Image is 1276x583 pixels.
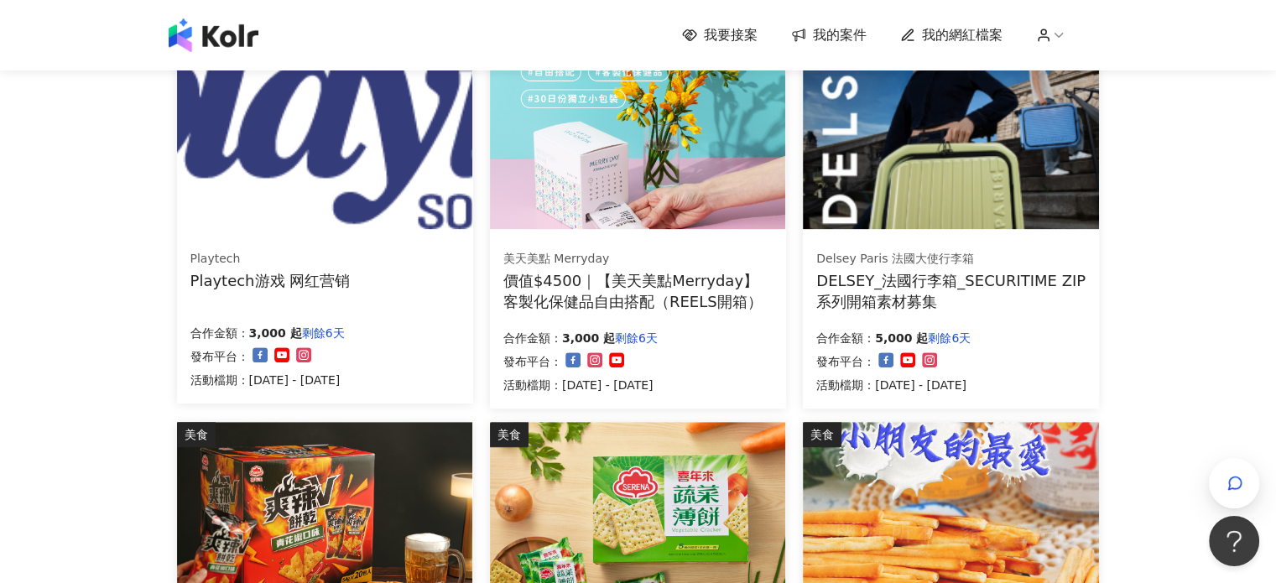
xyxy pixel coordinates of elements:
[249,323,302,343] p: 3,000 起
[682,26,758,44] a: 我要接案
[503,270,773,312] div: 價值$4500｜【美天美點Merryday】客製化保健品自由搭配（REELS開箱）
[615,328,658,348] p: 剩餘6天
[177,7,472,229] img: Playtech 网红营销
[177,422,216,447] div: 美食
[503,351,562,372] p: 發布平台：
[490,422,529,447] div: 美食
[928,328,971,348] p: 剩餘6天
[190,270,351,291] div: Playtech游戏 网红营销
[791,26,867,44] a: 我的案件
[190,370,345,390] p: 活動檔期：[DATE] - [DATE]
[490,7,785,229] img: 客製化保健食品
[503,328,562,348] p: 合作金額：
[816,251,1085,268] div: Delsey Paris 法國大使行李箱
[816,270,1086,312] div: DELSEY_法國行李箱_SECURITIME ZIP系列開箱素材募集
[1209,516,1259,566] iframe: Help Scout Beacon - Open
[816,351,875,372] p: 發布平台：
[190,323,249,343] p: 合作金額：
[803,7,1098,229] img: 【DELSEY】SECURITIME ZIP旅行箱
[803,422,841,447] div: 美食
[302,323,345,343] p: 剩餘6天
[190,251,351,268] div: Playtech
[503,375,658,395] p: 活動檔期：[DATE] - [DATE]
[900,26,1003,44] a: 我的網紅檔案
[816,328,875,348] p: 合作金額：
[813,26,867,44] span: 我的案件
[922,26,1003,44] span: 我的網紅檔案
[562,328,615,348] p: 3,000 起
[704,26,758,44] span: 我要接案
[190,346,249,367] p: 發布平台：
[503,251,772,268] div: 美天美點 Merryday
[816,375,971,395] p: 活動檔期：[DATE] - [DATE]
[875,328,928,348] p: 5,000 起
[169,18,258,52] img: logo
